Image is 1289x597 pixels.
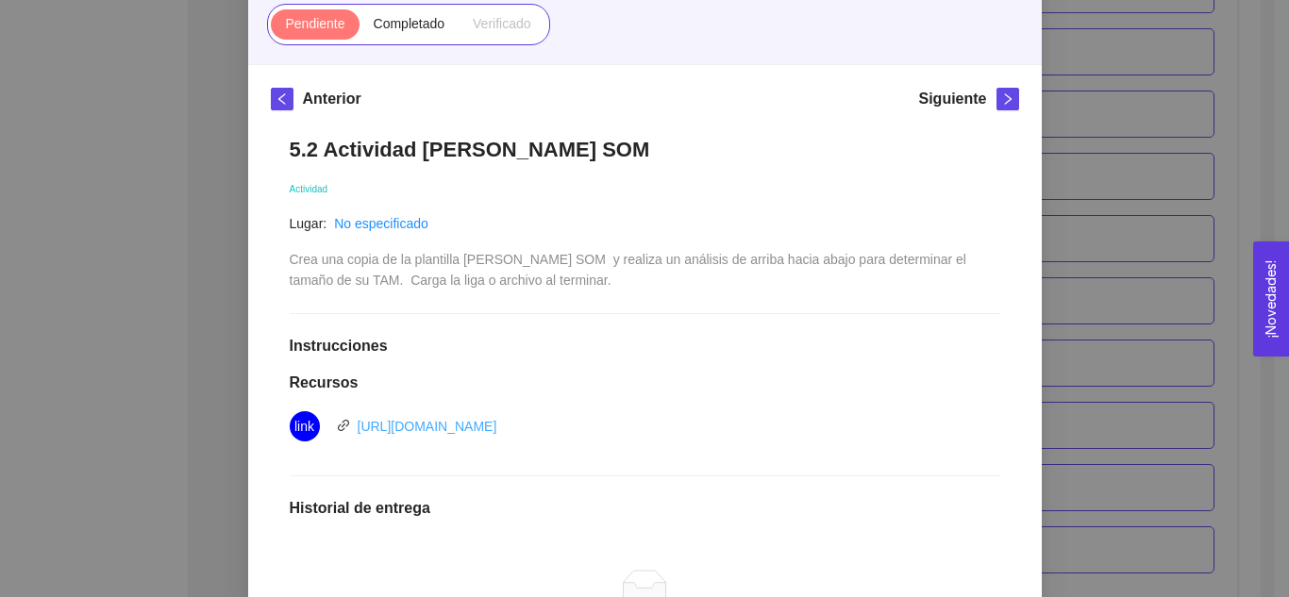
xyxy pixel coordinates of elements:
[290,373,1000,392] h1: Recursos
[337,419,350,432] span: link
[374,16,445,31] span: Completado
[285,16,344,31] span: Pendiente
[290,184,328,194] span: Actividad
[334,216,428,231] a: No especificado
[358,419,497,434] a: [URL][DOMAIN_NAME]
[290,337,1000,356] h1: Instrucciones
[290,213,327,234] article: Lugar:
[290,252,970,288] span: Crea una copia de la plantilla [PERSON_NAME] SOM y realiza un análisis de arriba hacia abajo para...
[271,88,293,110] button: left
[272,92,293,106] span: left
[290,137,1000,162] h1: 5.2 Actividad [PERSON_NAME] SOM
[996,88,1019,110] button: right
[303,88,361,110] h5: Anterior
[290,499,1000,518] h1: Historial de entrega
[1253,241,1289,357] button: Open Feedback Widget
[918,88,986,110] h5: Siguiente
[473,16,530,31] span: Verificado
[294,411,314,441] span: link
[997,92,1018,106] span: right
